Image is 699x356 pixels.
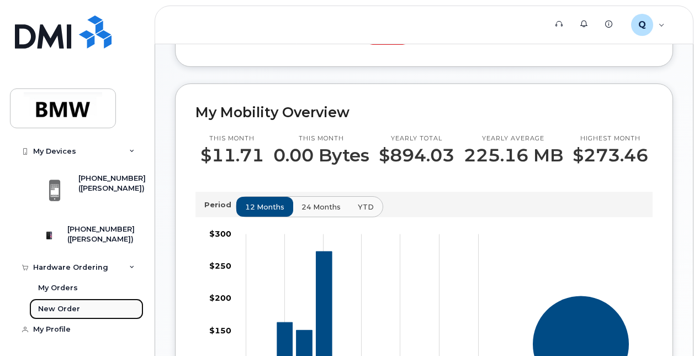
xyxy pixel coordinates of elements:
[204,200,236,210] p: Period
[209,261,231,271] tspan: $250
[273,145,369,165] p: 0.00 Bytes
[273,134,369,143] p: This month
[301,202,341,212] span: 24 months
[638,18,646,32] span: Q
[209,229,231,239] tspan: $300
[623,14,672,36] div: QTD9404
[573,134,648,143] p: Highest month
[200,134,264,143] p: This month
[209,326,231,336] tspan: $150
[464,145,563,165] p: 225.16 MB
[379,145,454,165] p: $894.03
[464,134,563,143] p: Yearly average
[573,145,648,165] p: $273.46
[379,134,454,143] p: Yearly total
[651,308,691,348] iframe: Messenger Launcher
[358,202,374,212] span: YTD
[200,145,264,165] p: $11.71
[209,293,231,303] tspan: $200
[195,104,653,121] h2: My Mobility Overview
